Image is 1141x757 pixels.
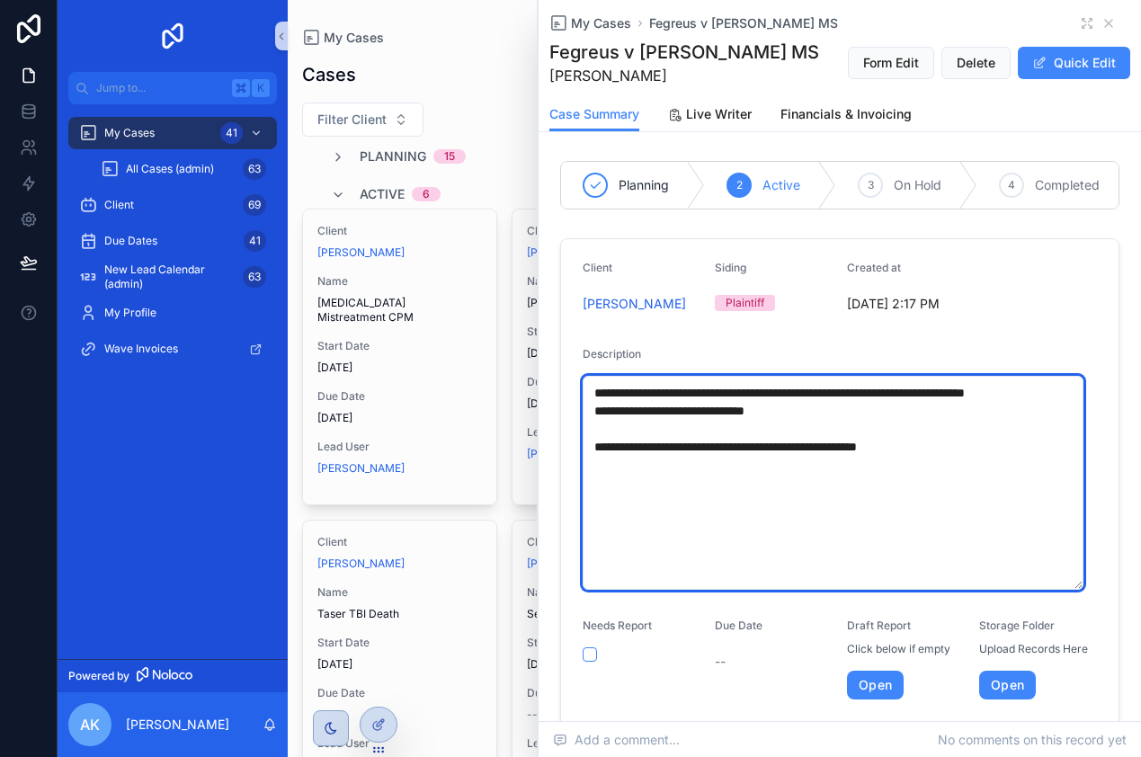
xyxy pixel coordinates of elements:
span: [DATE] [317,657,482,672]
a: [PERSON_NAME] [317,245,405,260]
span: [PERSON_NAME] [549,65,819,86]
span: Needs Report [583,619,652,632]
span: Name [317,585,482,600]
span: Active [762,176,800,194]
span: Form Edit [863,54,919,72]
button: Jump to...K [68,72,277,104]
span: Seizure and MVC [527,607,691,621]
a: New Lead Calendar (admin)63 [68,261,277,293]
span: Wave Invoices [104,342,178,356]
a: My Cases41 [68,117,277,149]
a: Case Summary [549,98,639,132]
span: [DATE] [527,396,691,411]
h1: Cases [302,62,356,87]
span: K [254,81,268,95]
span: Client [317,535,482,549]
span: 4 [1008,178,1015,192]
a: All Cases (admin)63 [90,153,277,185]
a: [PERSON_NAME] [317,461,405,476]
span: Financials & Invoicing [780,105,912,123]
a: Client69 [68,189,277,221]
span: Lead User [317,736,482,751]
span: Planning [619,176,669,194]
span: 2 [736,178,743,192]
span: All Cases (admin) [126,162,214,176]
span: Client [104,198,134,212]
span: Powered by [68,669,129,683]
span: Lead User [527,736,691,751]
button: Delete [941,47,1011,79]
div: 6 [423,187,430,201]
span: -- [317,708,328,722]
img: App logo [158,22,187,50]
span: My Cases [571,14,631,32]
div: 41 [220,122,243,144]
div: Plaintiff [726,295,764,311]
span: Click below if empty [847,642,950,656]
span: Jump to... [96,81,225,95]
a: My Cases [549,14,631,32]
span: Start Date [317,636,482,650]
span: [MEDICAL_DATA] Mistreatment CPM [317,296,482,325]
div: 41 [244,230,266,252]
span: Start Date [527,636,691,650]
span: Upload Records Here [979,642,1088,656]
a: [PERSON_NAME] [583,295,686,313]
span: Due Dates [104,234,157,248]
span: My Profile [104,306,156,320]
span: Due Date [715,619,762,632]
span: No comments on this record yet [938,731,1127,749]
span: Taser TBI Death [317,607,482,621]
span: Draft Report [847,619,911,632]
span: New Lead Calendar (admin) [104,263,236,291]
a: Open [979,671,1036,699]
span: [PERSON_NAME] [527,447,614,461]
div: 63 [243,158,266,180]
span: -- [715,653,726,671]
a: [PERSON_NAME] [527,245,614,260]
span: [DATE] [527,657,691,672]
button: Form Edit [848,47,934,79]
span: Lead User [317,440,482,454]
a: Live Writer [668,98,752,134]
span: Name [527,585,691,600]
span: -- [527,708,538,722]
span: Completed [1035,176,1100,194]
span: My Cases [324,29,384,47]
span: My Cases [104,126,155,140]
a: [PERSON_NAME] [527,557,614,571]
div: 63 [243,266,266,288]
span: Name [317,274,482,289]
span: Client [317,224,482,238]
p: [PERSON_NAME] [126,716,229,734]
span: [PERSON_NAME] [317,557,405,571]
span: Client [527,535,691,549]
span: 3 [868,178,874,192]
span: Start Date [527,325,691,339]
span: Due Date [317,686,482,700]
span: Created at [847,261,901,274]
span: Client [583,261,612,274]
span: On Hold [894,176,941,194]
span: Name [527,274,691,289]
span: Add a comment... [553,731,680,749]
span: Due Date [527,375,691,389]
span: Filter Client [317,111,387,129]
span: Start Date [317,339,482,353]
span: Description [583,347,641,361]
a: Powered by [58,659,288,692]
a: My Profile [68,297,277,329]
span: Storage Folder [979,619,1055,632]
span: Planning [360,147,426,165]
span: Due Date [317,389,482,404]
span: Due Date [527,686,691,700]
a: My Cases [302,29,384,47]
span: [DATE] [317,411,482,425]
span: AK [80,714,100,735]
span: [DATE] [317,361,482,375]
